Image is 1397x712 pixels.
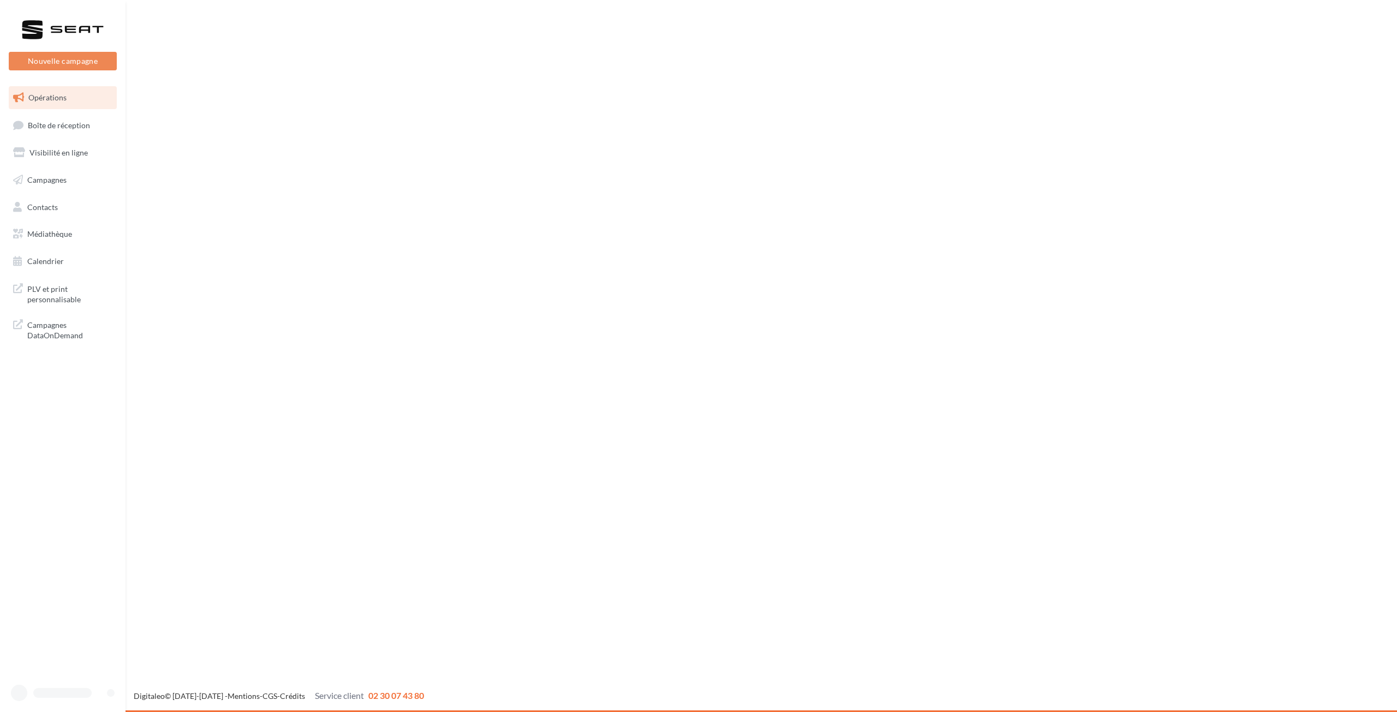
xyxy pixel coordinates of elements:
[28,93,67,102] span: Opérations
[7,86,119,109] a: Opérations
[9,52,117,70] button: Nouvelle campagne
[262,691,277,701] a: CGS
[134,691,424,701] span: © [DATE]-[DATE] - - -
[7,196,119,219] a: Contacts
[7,277,119,309] a: PLV et print personnalisable
[27,202,58,211] span: Contacts
[280,691,305,701] a: Crédits
[27,229,72,238] span: Médiathèque
[368,690,424,701] span: 02 30 07 43 80
[7,313,119,345] a: Campagnes DataOnDemand
[315,690,364,701] span: Service client
[27,175,67,184] span: Campagnes
[228,691,260,701] a: Mentions
[7,169,119,192] a: Campagnes
[7,113,119,137] a: Boîte de réception
[27,318,112,341] span: Campagnes DataOnDemand
[28,120,90,129] span: Boîte de réception
[29,148,88,157] span: Visibilité en ligne
[7,223,119,246] a: Médiathèque
[27,282,112,305] span: PLV et print personnalisable
[134,691,165,701] a: Digitaleo
[7,141,119,164] a: Visibilité en ligne
[7,250,119,273] a: Calendrier
[27,256,64,266] span: Calendrier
